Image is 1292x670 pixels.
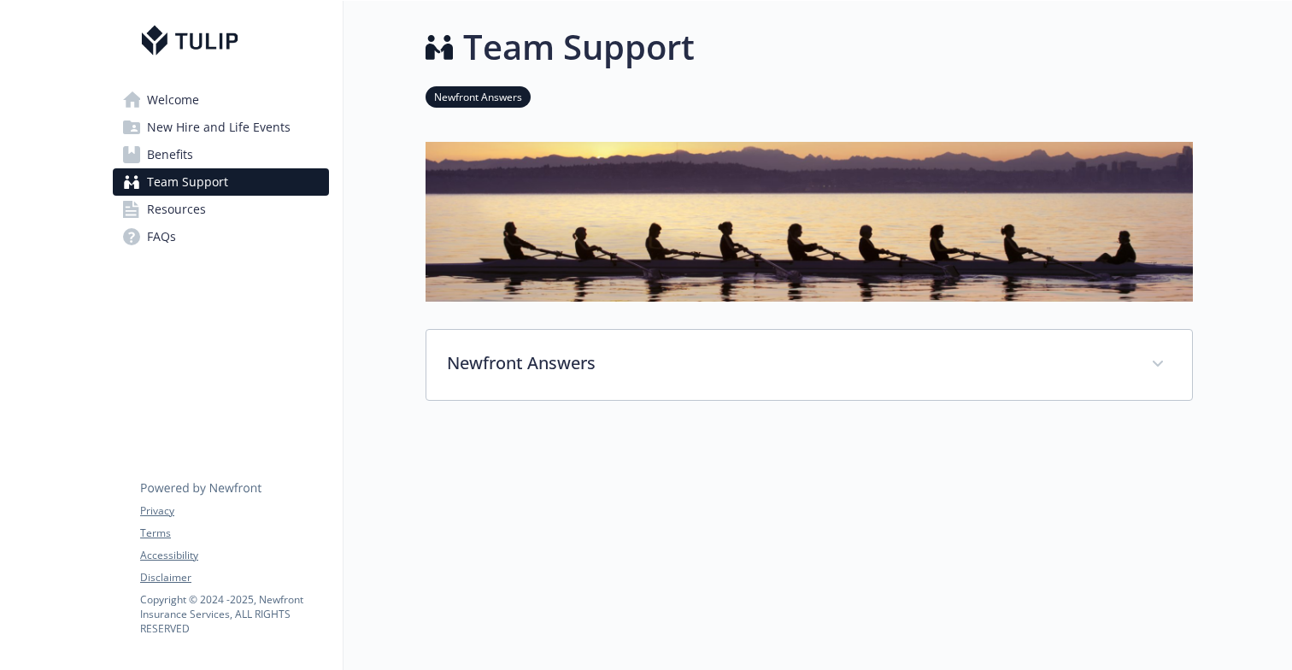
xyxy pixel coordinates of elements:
span: Resources [147,196,206,223]
span: Welcome [147,86,199,114]
a: Benefits [113,141,329,168]
span: Benefits [147,141,193,168]
a: Resources [113,196,329,223]
span: FAQs [147,223,176,250]
a: New Hire and Life Events [113,114,329,141]
span: New Hire and Life Events [147,114,291,141]
a: FAQs [113,223,329,250]
p: Copyright © 2024 - 2025 , Newfront Insurance Services, ALL RIGHTS RESERVED [140,592,328,636]
a: Welcome [113,86,329,114]
img: team support page banner [426,142,1193,302]
a: Newfront Answers [426,88,531,104]
p: Newfront Answers [447,350,1130,376]
a: Accessibility [140,548,328,563]
a: Terms [140,526,328,541]
div: Newfront Answers [426,330,1192,400]
span: Team Support [147,168,228,196]
a: Privacy [140,503,328,519]
a: Disclaimer [140,570,328,585]
a: Team Support [113,168,329,196]
h1: Team Support [463,21,695,73]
